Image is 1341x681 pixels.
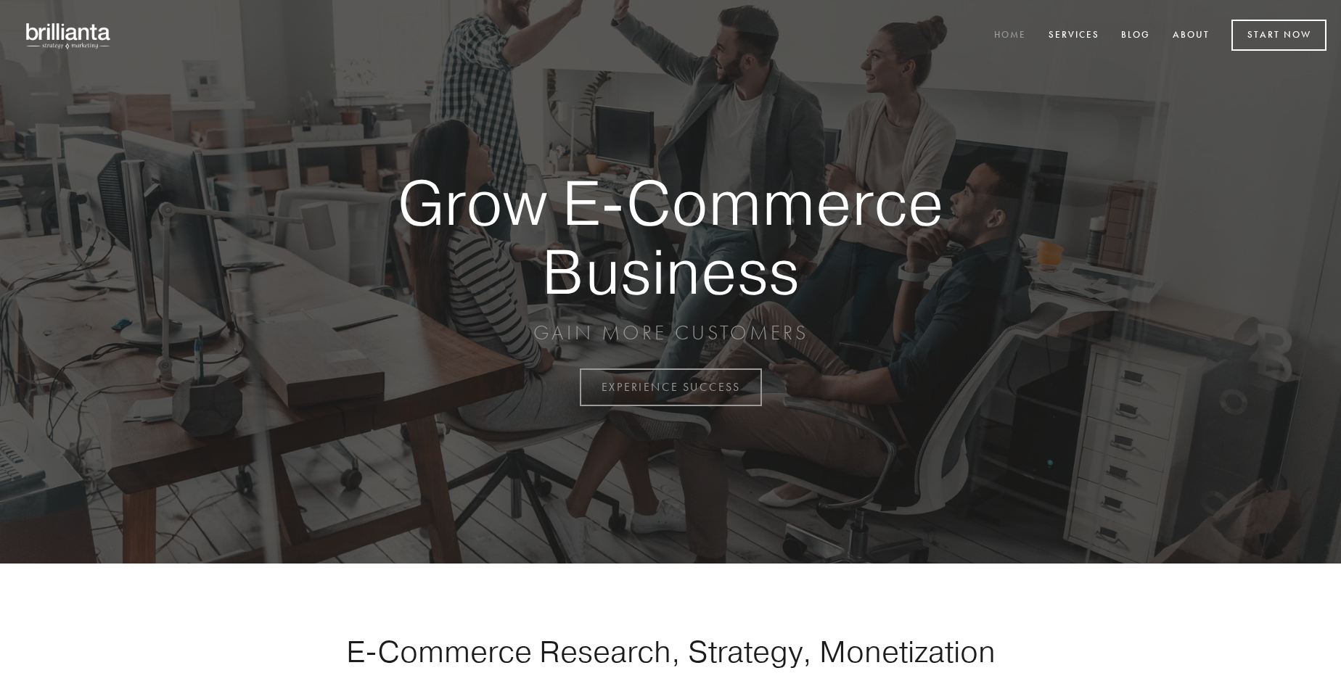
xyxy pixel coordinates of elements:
a: EXPERIENCE SUCCESS [580,368,762,406]
a: Start Now [1231,20,1326,51]
p: GAIN MORE CUSTOMERS [347,320,994,346]
h1: E-Commerce Research, Strategy, Monetization [300,633,1041,669]
a: Services [1039,24,1109,48]
a: Home [985,24,1036,48]
a: Blog [1112,24,1160,48]
a: About [1163,24,1219,48]
img: brillianta - research, strategy, marketing [15,15,123,57]
strong: Grow E-Commerce Business [347,168,994,305]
